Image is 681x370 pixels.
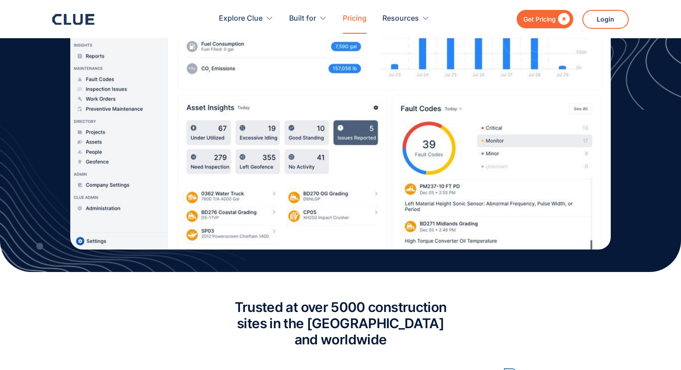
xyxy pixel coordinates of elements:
div: Explore Clue [219,4,263,33]
h2: Trusted at over 5000 construction sites in the [GEOGRAPHIC_DATA] and worldwide [217,299,464,348]
iframe: Chat Widget [519,244,681,370]
div: Get Pricing [523,13,556,25]
a: Pricing [343,4,367,33]
div: Resources [382,4,430,33]
div:  [556,13,570,25]
a: Get Pricing [517,10,573,28]
div: Explore Clue [219,4,273,33]
a: Login [582,10,629,29]
div: Built for [289,4,316,33]
div: Built for [289,4,327,33]
div: Resources [382,4,419,33]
